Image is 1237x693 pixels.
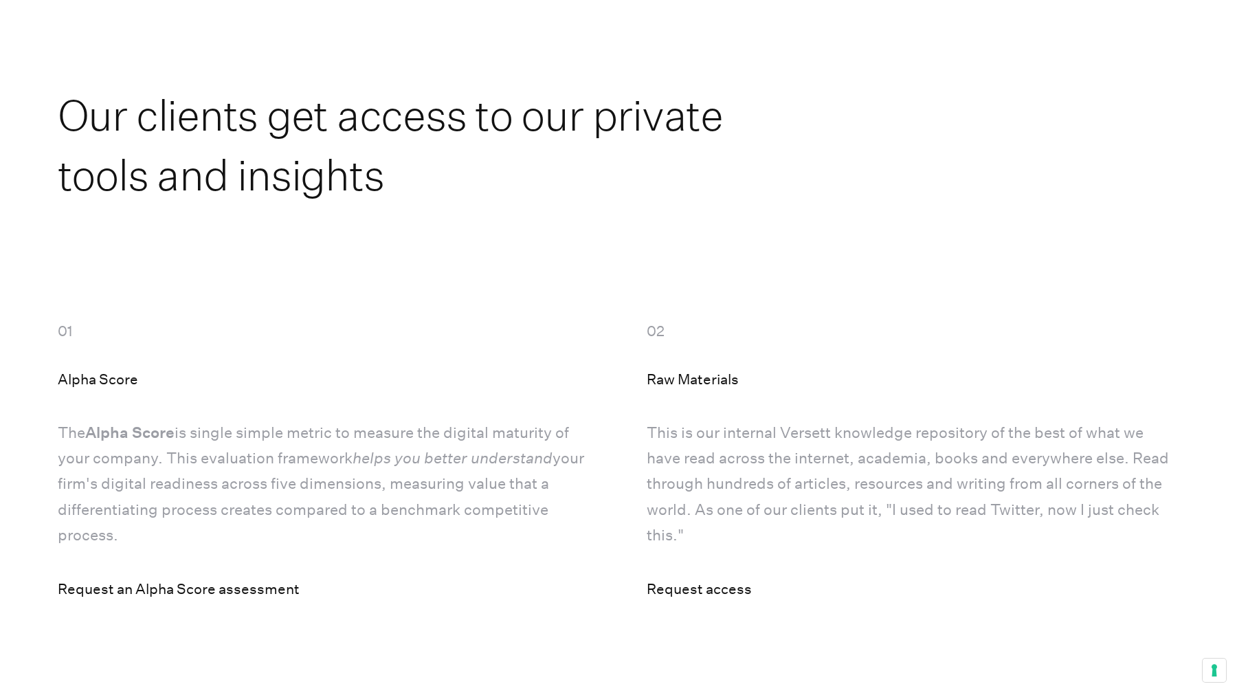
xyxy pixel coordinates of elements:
p: This is our internal Versett knowledge repository of the best of what we have read across the int... [647,420,1179,548]
h5: Alpha Score [58,368,138,391]
button: Your consent preferences for tracking technologies [1203,659,1226,682]
em: helps you better understand [353,449,553,467]
h2: Our clients get access to our private tools and insights [58,85,740,205]
div: 02 [647,318,665,344]
a: Request an Alpha Score assessment [58,576,318,603]
strong: Alpha Score [85,423,175,441]
a: Request access [647,576,770,603]
p: The is single simple metric to measure the digital maturity of your company. This evaluation fram... [58,420,590,548]
div: 01 [58,318,73,344]
h5: Raw Materials [647,368,739,391]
